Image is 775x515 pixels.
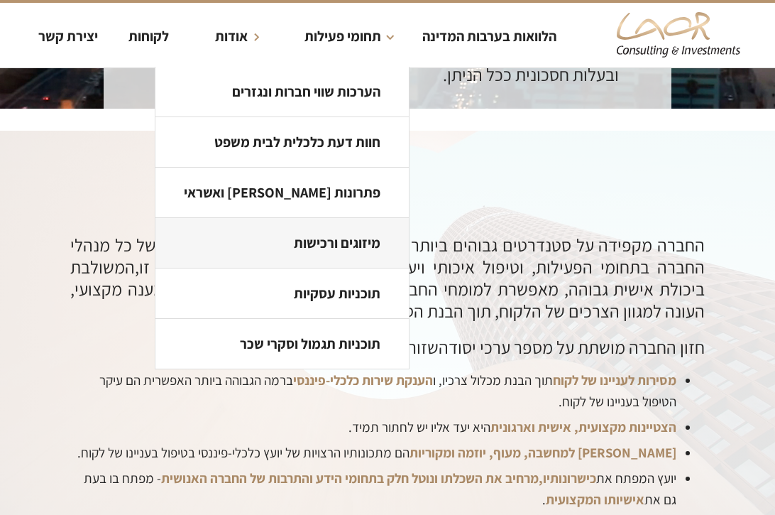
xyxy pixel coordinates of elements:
[410,444,676,461] strong: [PERSON_NAME] למחשבה, מעוף, יוזמה ומקוריות
[155,67,409,117] a: הערכות שווי חברות ונגזרים
[70,467,676,510] li: יועץ המפתח את - מפתח בו בעת גם את .
[155,117,409,168] a: חוות דעת כלכלית לבית משפט
[70,442,676,463] li: הם מתכונותיו הרצויות של יועץ כלכלי-פיננסי בטיפול בעניינו של לקוח.
[70,234,705,322] div: החברה מקפידה על סטנדרטים גבוהים ביותר של מקצועיות, מעורבות אישית וישירה של כל מנהלי החברה בתחומי ...
[33,3,104,67] a: יצירת קשר
[128,26,169,47] div: לקוחות
[155,168,409,218] a: פתרונות [PERSON_NAME] ואשראי
[194,3,276,67] div: אודות
[70,416,676,438] li: היא יעד אליו יש לחתור תמיד.
[161,470,596,487] strong: כישרונותיו,מרחיב את השכלתו ונוטל חלק בתחומי הידע והתרבות של החברה האנושית
[553,372,676,389] strong: מסירות לעניינו של לקוח
[155,319,409,369] a: תוכניות תגמול וסקרי שכר
[615,10,742,60] img: Laor Consulting & Investments Logo
[546,491,644,508] strong: אישיותו המקצועית
[123,3,175,67] a: לקוחות
[304,27,381,45] strong: תחומי פעילות​
[155,218,409,269] a: מיזוגים ורכישות
[155,269,409,319] a: תוכניות עסקיות
[293,372,433,389] strong: הענקת שירות כלכלי-פיננסי
[615,3,742,67] a: home
[283,3,410,67] div: תחומי פעילות​
[70,369,676,412] li: תוך הבנת מכלול צרכיו, ו ברמה הגבוהה ביותר האפשרית הם עיקר הטיפול בעניינו של לקוח.
[215,27,248,45] strong: אודות
[422,26,556,47] div: הלוואות בערבות המדינה
[417,3,562,67] a: הלוואות בערבות המדינה
[155,67,410,369] nav: תחומי פעילות​
[70,336,705,358] div: חזון החברה מושתת על מספר ערכי יסודהשזורים זה בזה:
[38,26,98,47] div: יצירת קשר
[490,418,676,435] strong: הצטיינות מקצועית, אישית וארגונית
